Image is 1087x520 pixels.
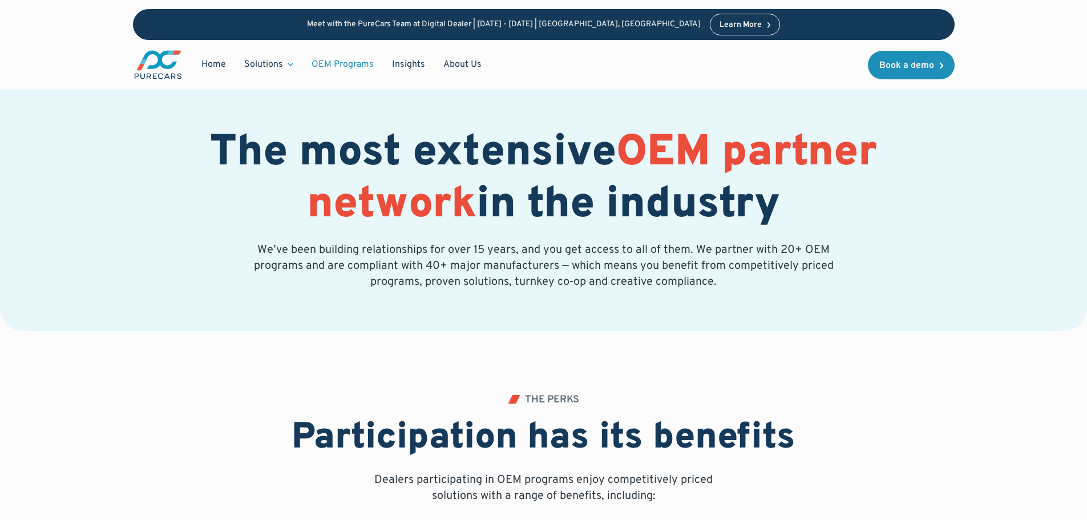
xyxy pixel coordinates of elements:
div: Book a demo [879,61,934,70]
a: Home [192,54,235,75]
p: Meet with the PureCars Team at Digital Dealer | [DATE] - [DATE] | [GEOGRAPHIC_DATA], [GEOGRAPHIC_... [307,20,701,30]
a: Book a demo [868,51,955,79]
span: OEM partner network [307,126,877,233]
div: Solutions [235,54,302,75]
h1: The most extensive in the industry [133,128,955,232]
a: About Us [434,54,491,75]
h2: Participation has its benefits [292,417,795,461]
a: Insights [383,54,434,75]
a: Learn More [710,14,781,35]
div: Solutions [244,58,283,71]
p: We’ve been building relationships for over 15 years, and you get access to all of them. We partne... [252,242,836,290]
p: Dealers participating in OEM programs enjoy competitively priced solutions with a range of benefi... [370,472,717,504]
a: OEM Programs [302,54,383,75]
div: THE PERKS [525,395,579,405]
a: main [133,49,183,80]
img: purecars logo [133,49,183,80]
div: Learn More [720,21,762,29]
